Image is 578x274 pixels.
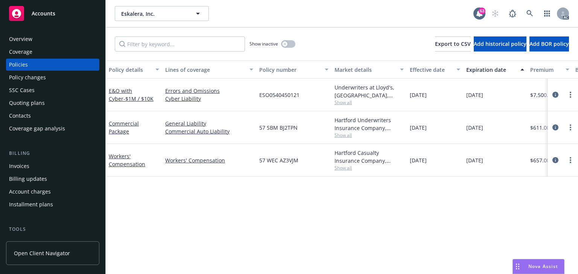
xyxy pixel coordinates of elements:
a: Coverage gap analysis [6,123,99,135]
div: Coverage gap analysis [9,123,65,135]
div: Lines of coverage [165,66,245,74]
span: Show all [335,99,404,106]
button: Market details [332,61,407,79]
a: Workers' Compensation [165,156,253,164]
a: SSC Cases [6,84,99,96]
a: Report a Bug [505,6,520,21]
a: more [566,156,575,165]
span: [DATE] [466,124,483,132]
span: [DATE] [466,156,483,164]
span: 57 WEC AZ3VJM [259,156,298,164]
div: Market details [335,66,395,74]
div: Underwriters at Lloyd's, [GEOGRAPHIC_DATA], [PERSON_NAME] of London, CFC Underwriting [335,83,404,99]
div: Policy changes [9,71,46,83]
a: Workers' Compensation [109,153,145,168]
div: Billing updates [9,173,47,185]
div: SSC Cases [9,84,35,96]
span: Eskalera, Inc. [121,10,186,18]
a: Coverage [6,46,99,58]
div: Tools [6,226,99,233]
div: Premium [530,66,561,74]
div: Account charges [9,186,51,198]
a: Switch app [540,6,555,21]
span: Add historical policy [474,40,526,47]
span: $611.00 [530,124,550,132]
a: Installment plans [6,198,99,210]
button: Expiration date [463,61,527,79]
span: $657.00 [530,156,550,164]
span: Show all [335,165,404,171]
a: more [566,123,575,132]
a: Invoices [6,160,99,172]
a: Cyber Liability [165,95,253,103]
span: Show inactive [249,41,278,47]
a: Search [522,6,537,21]
button: Nova Assist [513,259,564,274]
button: Policy number [256,61,332,79]
button: Lines of coverage [162,61,256,79]
span: [DATE] [410,156,427,164]
span: Nova Assist [528,263,558,269]
div: Policy details [109,66,151,74]
span: ESO0540450121 [259,91,300,99]
div: Hartford Underwriters Insurance Company, Hartford Insurance Group [335,116,404,132]
span: Show all [335,132,404,138]
a: more [566,90,575,99]
a: Account charges [6,186,99,198]
input: Filter by keyword... [115,36,245,51]
div: Coverage [9,46,32,58]
button: Policy details [106,61,162,79]
a: circleInformation [551,123,560,132]
a: Overview [6,33,99,45]
span: - $1M / $10K [123,95,154,102]
a: General Liability [165,120,253,127]
div: Drag to move [513,259,522,274]
span: Accounts [32,11,55,17]
div: Installment plans [9,198,53,210]
div: Quoting plans [9,97,45,109]
div: Expiration date [466,66,516,74]
a: circleInformation [551,90,560,99]
a: Billing updates [6,173,99,185]
button: Export to CSV [435,36,471,51]
a: Errors and Omissions [165,87,253,95]
a: Policies [6,59,99,71]
div: Effective date [410,66,452,74]
button: Add BOR policy [529,36,569,51]
button: Eskalera, Inc. [115,6,209,21]
a: Commercial Auto Liability [165,127,253,135]
a: Commercial Package [109,120,139,135]
span: 57 SBM BJ2TPN [259,124,298,132]
div: Contacts [9,110,31,122]
span: $7,500.00 [530,91,554,99]
div: Hartford Casualty Insurance Company, Hartford Insurance Group [335,149,404,165]
div: 63 [479,8,485,14]
div: Overview [9,33,32,45]
a: E&O with Cyber [109,87,154,102]
span: [DATE] [410,91,427,99]
a: Contacts [6,110,99,122]
button: Add historical policy [474,36,526,51]
span: [DATE] [466,91,483,99]
div: Invoices [9,160,29,172]
span: Open Client Navigator [14,249,70,257]
div: Policies [9,59,28,71]
button: Premium [527,61,572,79]
div: Policy number [259,66,320,74]
a: Policy changes [6,71,99,83]
button: Effective date [407,61,463,79]
a: circleInformation [551,156,560,165]
span: Export to CSV [435,40,471,47]
span: Add BOR policy [529,40,569,47]
a: Accounts [6,3,99,24]
a: Quoting plans [6,97,99,109]
div: Billing [6,150,99,157]
span: [DATE] [410,124,427,132]
a: Start snowing [488,6,503,21]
